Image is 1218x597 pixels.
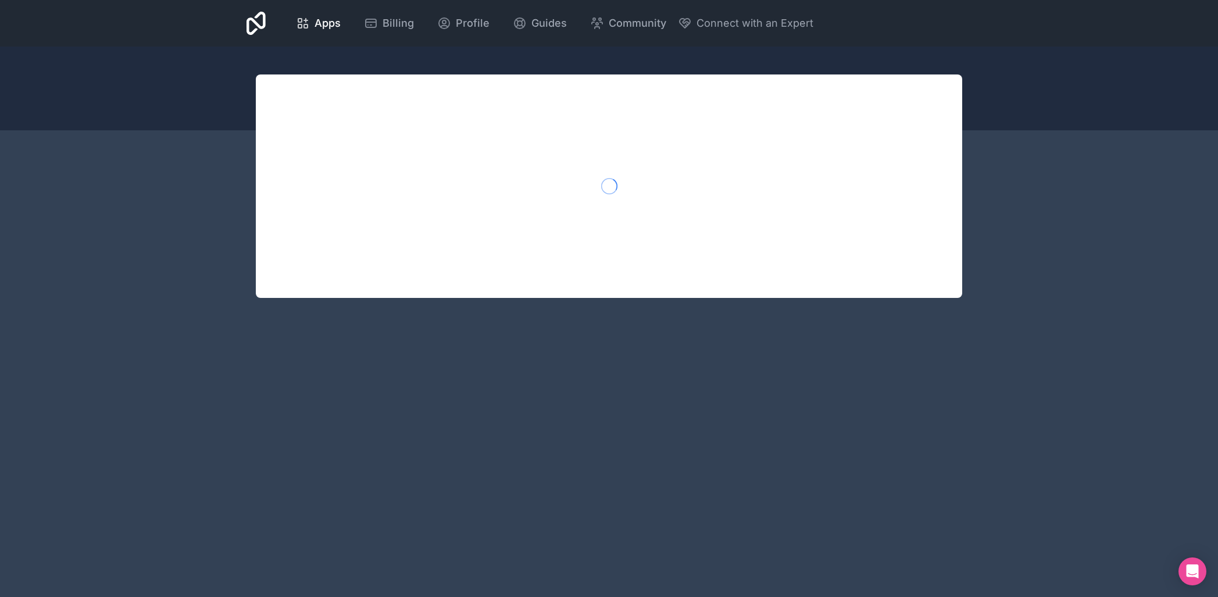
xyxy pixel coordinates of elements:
[581,10,676,36] a: Community
[609,15,666,31] span: Community
[428,10,499,36] a: Profile
[383,15,414,31] span: Billing
[696,15,813,31] span: Connect with an Expert
[287,10,350,36] a: Apps
[456,15,490,31] span: Profile
[1178,557,1206,585] div: Open Intercom Messenger
[503,10,576,36] a: Guides
[315,15,341,31] span: Apps
[355,10,423,36] a: Billing
[678,15,813,31] button: Connect with an Expert
[531,15,567,31] span: Guides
